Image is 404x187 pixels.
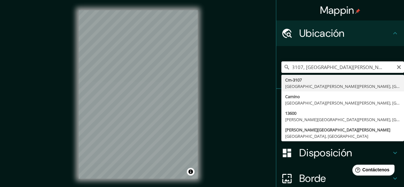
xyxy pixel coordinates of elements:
iframe: Lanzador de widgets de ayuda [347,162,397,180]
font: Borde [299,172,326,185]
input: Elige tu ciudad o zona [281,61,404,73]
img: pin-icon.png [355,9,360,14]
canvas: Mapa [79,10,198,179]
font: Disposición [299,146,352,160]
font: Camino [285,94,300,99]
font: Mappin [320,4,354,17]
button: Claro [396,64,401,70]
font: Ubicación [299,27,345,40]
font: Cm-3107 [285,77,302,83]
div: Estilo [276,114,404,140]
button: Activar o desactivar atribución [187,168,194,175]
div: Ubicación [276,20,404,46]
font: [GEOGRAPHIC_DATA], [GEOGRAPHIC_DATA] [285,133,368,139]
div: Patas [276,89,404,114]
font: 13600 [285,110,296,116]
font: [PERSON_NAME][GEOGRAPHIC_DATA][PERSON_NAME] [285,127,390,133]
div: Disposición [276,140,404,166]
